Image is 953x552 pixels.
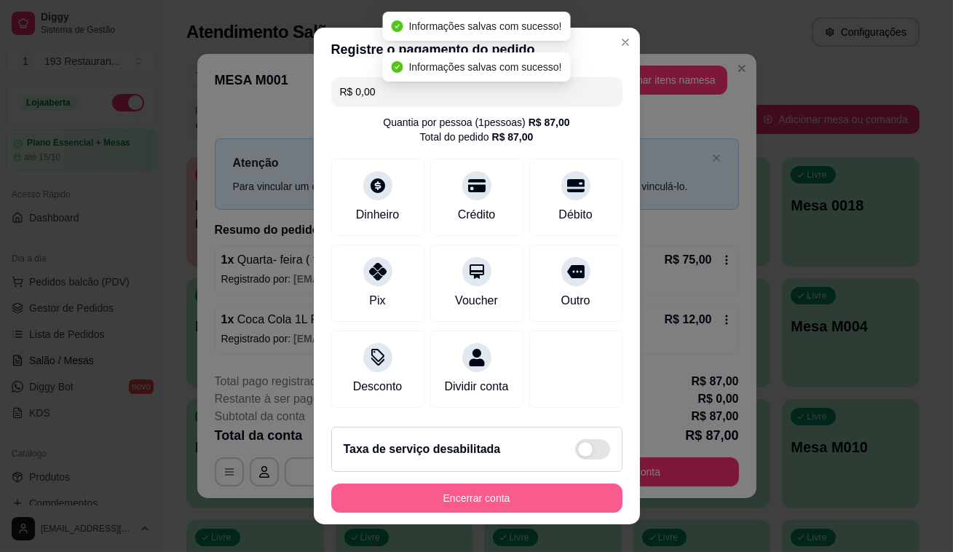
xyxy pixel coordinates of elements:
span: check-circle [391,20,403,32]
div: Total do pedido [420,130,534,144]
div: Crédito [458,206,496,224]
div: Pix [369,292,385,309]
input: Ex.: hambúrguer de cordeiro [340,77,614,106]
header: Registre o pagamento do pedido [314,28,640,71]
span: Informações salvas com sucesso! [408,20,561,32]
div: Quantia por pessoa ( 1 pessoas) [383,115,569,130]
h2: Taxa de serviço desabilitada [344,441,501,458]
div: Desconto [353,378,403,395]
div: Voucher [455,292,498,309]
div: Débito [558,206,592,224]
div: R$ 87,00 [492,130,534,144]
div: R$ 87,00 [529,115,570,130]
div: Outro [561,292,590,309]
div: Dividir conta [444,378,508,395]
div: Dinheiro [356,206,400,224]
button: Encerrar conta [331,484,622,513]
span: Informações salvas com sucesso! [408,61,561,73]
span: check-circle [391,61,403,73]
button: Close [614,31,637,54]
